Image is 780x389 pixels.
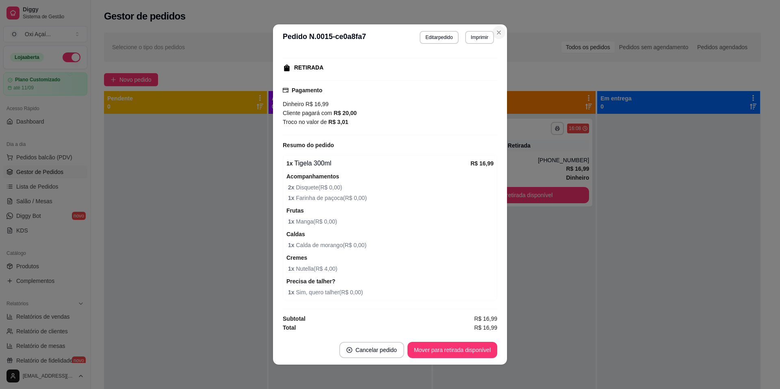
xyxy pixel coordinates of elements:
[283,110,334,116] span: Cliente pagará com
[347,347,352,353] span: close-circle
[283,315,305,322] strong: Subtotal
[474,314,497,323] span: R$ 16,99
[288,241,494,250] span: Calda de morango ( R$ 0,00 )
[294,63,323,72] div: RETIRADA
[474,323,497,332] span: R$ 16,99
[470,160,494,167] strong: R$ 16,99
[288,289,296,296] strong: 1 x
[492,26,505,39] button: Close
[286,231,305,237] strong: Caldas
[288,242,296,248] strong: 1 x
[292,87,322,93] strong: Pagamento
[288,265,296,272] strong: 1 x
[288,264,494,273] span: Nutella ( R$ 4,00 )
[288,218,296,225] strong: 1 x
[288,288,494,297] span: Sim, quero talher ( R$ 0,00 )
[339,342,404,358] button: close-circleCancelar pedido
[288,183,494,192] span: Disquete ( R$ 0,00 )
[283,87,288,93] span: credit-card
[283,324,296,331] strong: Total
[286,254,307,261] strong: Cremes
[334,110,357,116] strong: R$ 20,00
[283,31,366,44] h3: Pedido N. 0015-ce0a8fa7
[288,195,296,201] strong: 1 x
[283,142,334,148] strong: Resumo do pedido
[283,101,304,107] span: Dinheiro
[288,217,494,226] span: Manga ( R$ 0,00 )
[283,119,328,125] span: Troco no valor de
[407,342,497,358] button: Mover para retirada disponível
[286,173,339,180] strong: Acompanhamentos
[286,207,304,214] strong: Frutas
[288,193,494,202] span: Farinha de paçoca ( R$ 0,00 )
[286,160,293,167] strong: 1 x
[286,159,470,168] div: Tigela 300ml
[328,119,348,125] strong: R$ 3,01
[465,31,494,44] button: Imprimir
[288,184,296,191] strong: 2 x
[420,31,458,44] button: Editarpedido
[286,278,336,285] strong: Precisa de talher?
[304,101,329,107] span: R$ 16,99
